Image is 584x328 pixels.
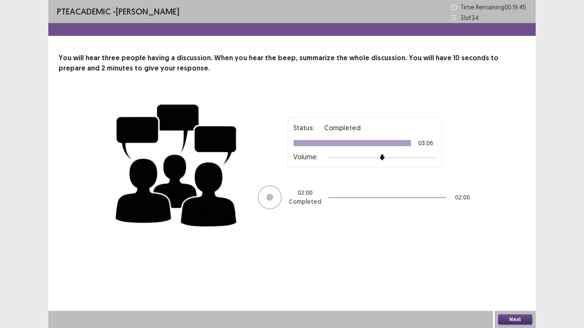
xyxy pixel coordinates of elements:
[293,152,318,162] p: Volume:
[379,155,385,161] img: arrow-thumb
[57,5,179,18] p: - [PERSON_NAME]
[418,140,433,146] p: 03:06
[59,53,525,73] p: You will hear three people having a discussion. When you hear the beep, summarize the whole discu...
[455,193,470,202] p: 02 : 00
[460,3,527,12] p: Time Remaining 00 : 19 : 45
[112,94,241,234] img: group-discussion
[289,197,321,206] p: Completed
[324,123,361,133] p: Completed
[498,314,532,325] button: Next
[298,188,313,197] p: 02 : 00
[460,13,479,22] p: 31 of 34
[57,6,111,17] span: PTE academic
[293,123,314,133] p: Status:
